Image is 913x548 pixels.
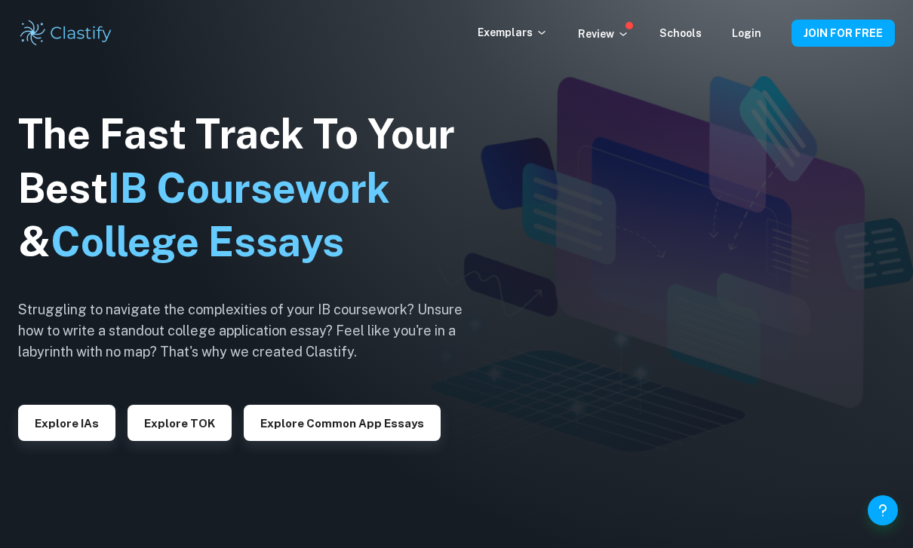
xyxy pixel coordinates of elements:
img: Clastify logo [18,18,114,48]
a: Explore Common App essays [244,415,441,430]
h6: Struggling to navigate the complexities of your IB coursework? Unsure how to write a standout col... [18,299,486,363]
button: Explore TOK [128,405,232,441]
p: Exemplars [478,24,548,41]
button: Help and Feedback [868,495,898,525]
span: College Essays [51,218,344,265]
button: Explore IAs [18,405,115,441]
button: JOIN FOR FREE [792,20,895,47]
span: IB Coursework [108,164,390,212]
a: Explore TOK [128,415,232,430]
p: Review [578,26,629,42]
a: Schools [659,27,702,39]
a: Login [732,27,761,39]
button: Explore Common App essays [244,405,441,441]
h1: The Fast Track To Your Best & [18,107,486,270]
a: Explore IAs [18,415,115,430]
